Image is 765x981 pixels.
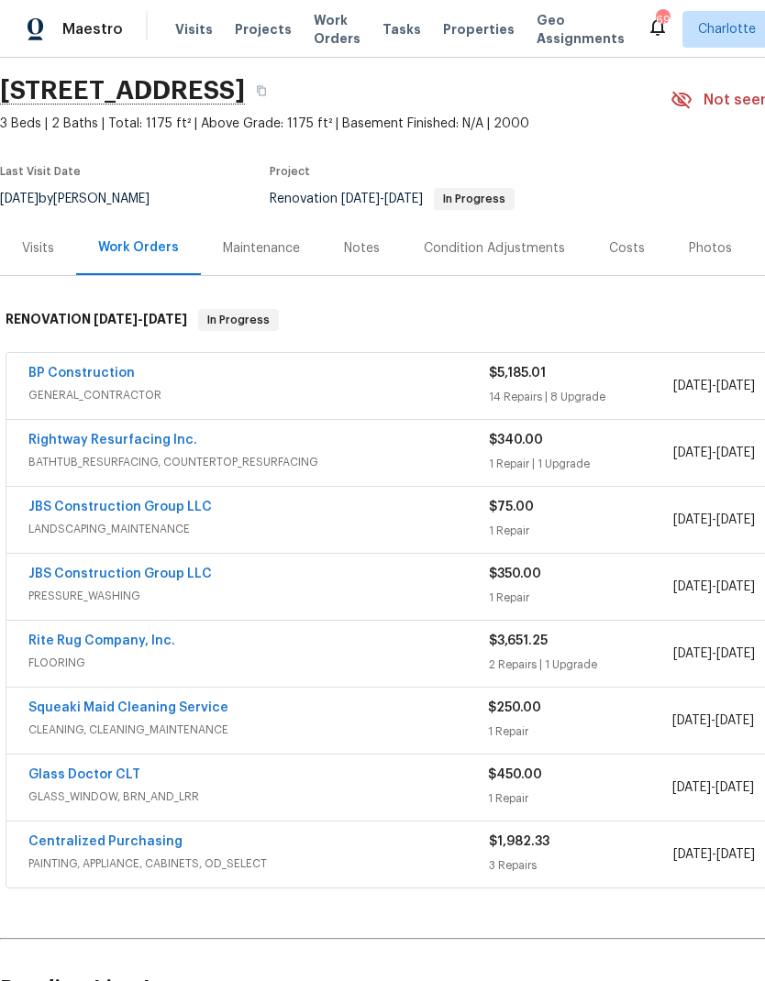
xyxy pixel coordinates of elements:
span: - [673,845,755,864]
span: [DATE] [673,848,712,861]
span: [DATE] [716,380,755,392]
div: 1 Repair [488,789,671,808]
div: 1 Repair [488,722,671,741]
span: - [673,645,755,663]
span: [DATE] [716,580,755,593]
span: $5,185.01 [489,367,546,380]
span: [DATE] [716,513,755,526]
div: 1 Repair [489,589,673,607]
span: [DATE] [673,513,712,526]
a: Centralized Purchasing [28,835,183,848]
div: 69 [656,11,669,29]
div: Condition Adjustments [424,239,565,258]
span: CLEANING, CLEANING_MAINTENANCE [28,721,488,739]
div: 14 Repairs | 8 Upgrade [489,388,673,406]
span: [DATE] [673,380,712,392]
div: Notes [344,239,380,258]
span: Renovation [270,193,515,205]
span: Properties [443,20,515,39]
span: [DATE] [672,781,711,794]
a: Glass Doctor CLT [28,768,140,781]
span: LANDSCAPING_MAINTENANCE [28,520,489,538]
span: - [341,193,423,205]
span: BATHTUB_RESURFACING, COUNTERTOP_RESURFACING [28,453,489,471]
a: BP Construction [28,367,135,380]
span: [DATE] [672,714,711,727]
a: Rite Rug Company, Inc. [28,634,175,647]
span: [DATE] [341,193,380,205]
span: [DATE] [94,313,138,325]
div: Costs [609,239,645,258]
span: - [672,778,754,797]
span: Maestro [62,20,123,39]
div: Work Orders [98,238,179,257]
div: 3 Repairs [489,856,673,875]
span: $350.00 [489,568,541,580]
span: [DATE] [143,313,187,325]
span: - [672,711,754,730]
button: Copy Address [245,74,278,107]
span: GENERAL_CONTRACTOR [28,386,489,404]
span: $75.00 [489,501,534,513]
span: FLOORING [28,654,489,672]
span: Project [270,166,310,177]
span: In Progress [200,311,277,329]
span: - [94,313,187,325]
span: $3,651.25 [489,634,548,647]
span: - [673,578,755,596]
span: [DATE] [715,714,754,727]
div: Visits [22,239,54,258]
span: PRESSURE_WASHING [28,587,489,605]
span: $450.00 [488,768,542,781]
span: - [673,511,755,529]
span: Geo Assignments [537,11,625,48]
h6: RENOVATION [6,309,187,331]
span: Charlotte [698,20,756,39]
span: GLASS_WINDOW, BRN_AND_LRR [28,788,488,806]
span: [DATE] [384,193,423,205]
div: Photos [689,239,732,258]
span: [DATE] [673,580,712,593]
span: [DATE] [716,647,755,660]
span: [DATE] [715,781,754,794]
span: [DATE] [673,647,712,660]
span: $1,982.33 [489,835,549,848]
a: JBS Construction Group LLC [28,568,212,580]
span: In Progress [436,193,513,204]
span: $340.00 [489,434,543,446]
span: - [673,377,755,395]
a: Rightway Resurfacing Inc. [28,434,197,446]
span: $250.00 [488,701,541,714]
span: [DATE] [673,446,712,459]
span: PAINTING, APPLIANCE, CABINETS, OD_SELECT [28,854,489,873]
a: JBS Construction Group LLC [28,501,212,513]
a: Squeaki Maid Cleaning Service [28,701,228,714]
span: - [673,444,755,462]
span: Tasks [382,23,421,36]
div: 2 Repairs | 1 Upgrade [489,656,673,674]
span: Work Orders [314,11,360,48]
span: Visits [175,20,213,39]
span: [DATE] [716,848,755,861]
div: Maintenance [223,239,300,258]
div: 1 Repair [489,522,673,540]
div: 1 Repair | 1 Upgrade [489,455,673,473]
span: [DATE] [716,446,755,459]
span: Projects [235,20,292,39]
